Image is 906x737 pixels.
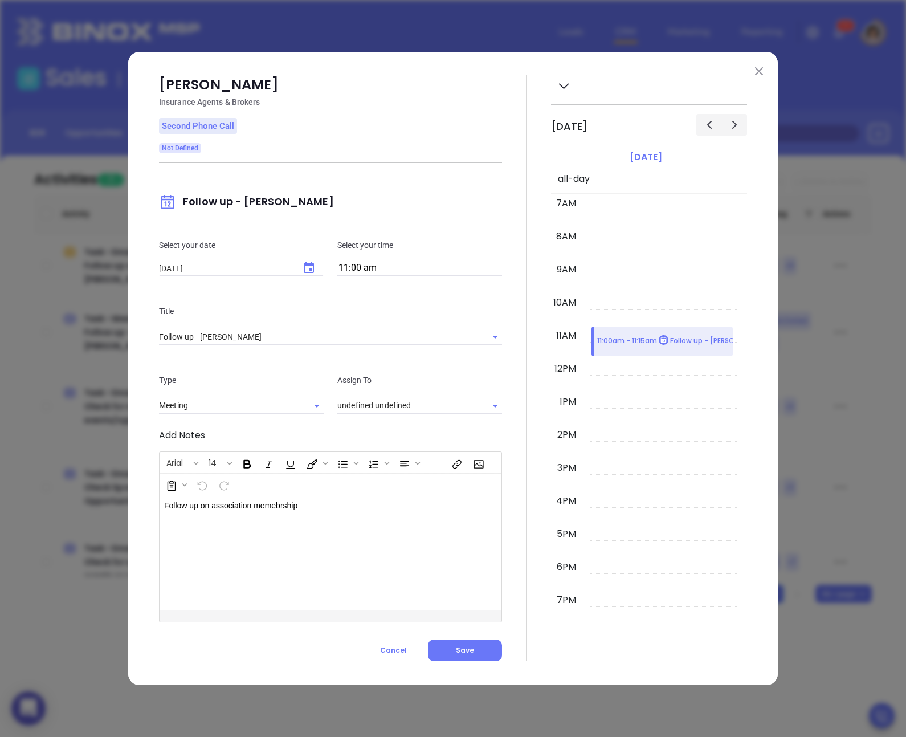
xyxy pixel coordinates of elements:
[236,453,256,473] span: Bold
[191,475,211,494] span: Undo
[554,593,578,607] div: 7pm
[159,239,324,251] p: Select your date
[551,296,578,310] div: 10am
[279,453,300,473] span: Underline
[627,149,664,165] a: [DATE]
[467,453,488,473] span: Insert Image
[203,457,222,465] span: 14
[359,640,428,661] button: Cancel
[551,120,587,133] h2: [DATE]
[554,560,578,574] div: 6pm
[164,500,473,512] p: Follow up on association memebrship
[554,329,578,343] div: 11am
[446,453,466,473] span: Insert link
[213,475,233,494] span: Redo
[552,362,578,376] div: 12pm
[597,335,766,347] p: 11:00am - 11:15am Follow up - [PERSON_NAME]
[161,453,191,473] button: Arial
[554,263,578,276] div: 9am
[456,645,474,655] span: Save
[721,114,747,135] button: Next day
[337,374,502,386] p: Assign To
[160,453,201,473] span: Font family
[554,197,578,210] div: 7am
[332,453,361,473] span: Insert Unordered List
[258,453,278,473] span: Italic
[554,230,578,243] div: 8am
[337,239,502,251] p: Select your time
[159,263,291,273] input: MM/DD/YYYY
[755,67,763,75] img: close modal
[159,374,324,386] p: Type
[203,453,225,473] button: 14
[556,172,590,186] span: all-day
[555,428,578,442] div: 2pm
[362,453,392,473] span: Insert Ordered List
[159,75,502,95] p: [PERSON_NAME]
[159,429,502,442] p: Add Notes
[301,453,330,473] span: Fill color or set the text color
[557,395,578,409] div: 1pm
[161,457,189,465] span: Arial
[428,640,502,661] button: Save
[487,329,503,345] button: Open
[380,645,407,655] span: Cancel
[309,398,325,414] button: Open
[160,475,190,494] span: Surveys
[295,254,323,282] button: Choose date, selected date is Aug 26, 2025
[159,194,334,209] span: Follow up - [PERSON_NAME]
[159,118,237,134] p: Second Phone Call
[554,494,578,508] div: 4pm
[159,95,502,109] p: Insurance Agents & Brokers
[159,305,502,317] p: Title
[554,626,578,640] div: 8pm
[555,461,578,475] div: 3pm
[162,142,198,154] span: Not Defined
[554,527,578,541] div: 5pm
[696,114,722,135] button: Previous day
[202,453,235,473] span: Font size
[487,398,503,414] button: Open
[393,453,423,473] span: Align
